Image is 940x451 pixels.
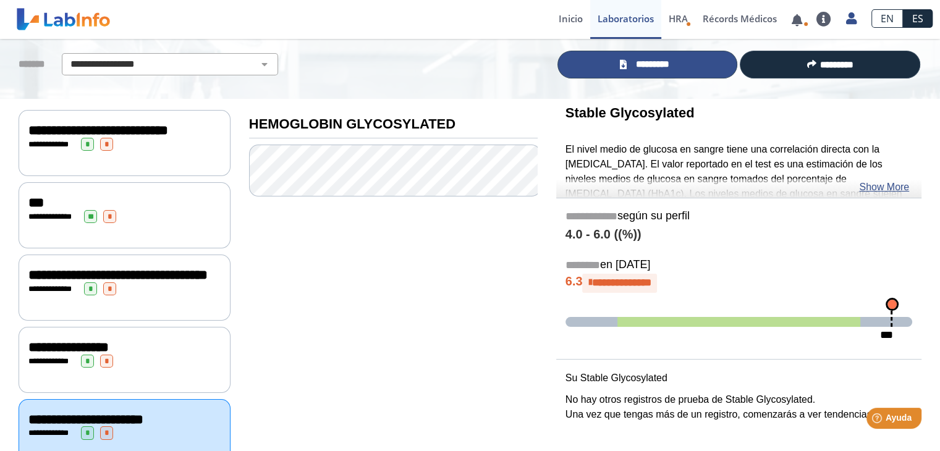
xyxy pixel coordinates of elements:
[871,9,903,28] a: EN
[565,209,912,224] h5: según su perfil
[565,371,912,386] p: Su Stable Glycosylated
[565,105,695,120] b: Stable Glycosylated
[565,258,912,272] h5: en [DATE]
[249,116,455,132] b: HEMOGLOBIN GLYCOSYLATED
[565,392,912,422] p: No hay otros registros de prueba de Stable Glycosylated. Una vez que tengas más de un registro, c...
[859,180,909,195] a: Show More
[565,227,912,242] h4: 4.0 - 6.0 ((%))
[565,142,912,216] p: El nivel medio de glucosa en sangre tiene una correlación directa con la [MEDICAL_DATA]. El valor...
[669,12,688,25] span: HRA
[903,9,933,28] a: ES
[830,403,926,437] iframe: Help widget launcher
[565,274,912,292] h4: 6.3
